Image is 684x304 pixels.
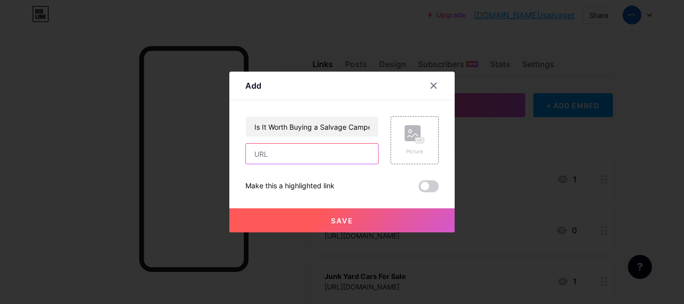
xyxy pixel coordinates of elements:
span: Save [331,216,354,225]
input: Title [246,117,378,137]
div: Picture [405,148,425,155]
input: URL [246,144,378,164]
div: Make this a highlighted link [245,180,334,192]
button: Save [229,208,455,232]
div: Add [245,80,261,92]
